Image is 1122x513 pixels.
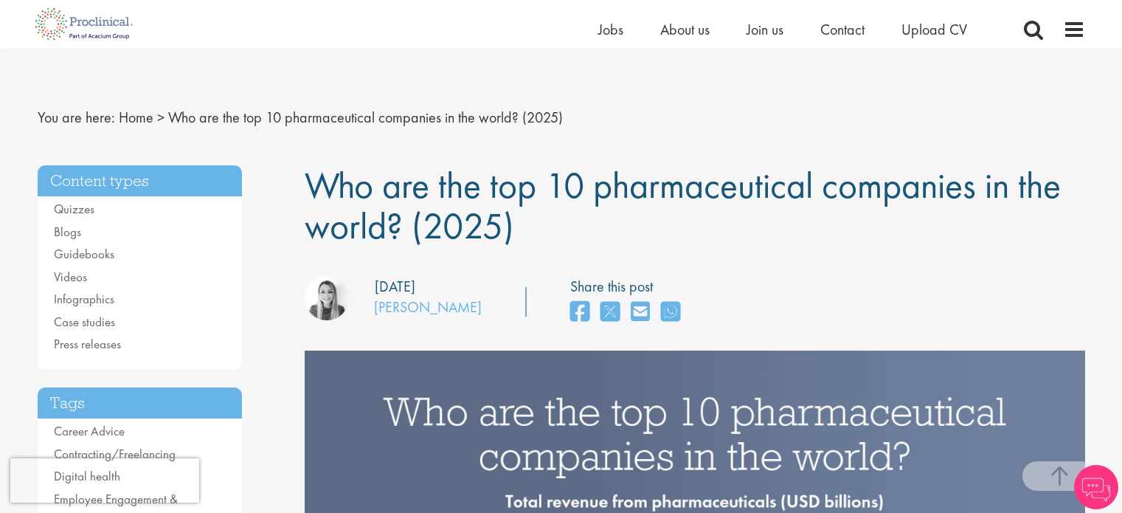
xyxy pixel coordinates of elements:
a: Infographics [54,291,114,307]
a: Upload CV [901,20,967,39]
a: About us [660,20,710,39]
span: Who are the top 10 pharmaceutical companies in the world? (2025) [168,108,563,127]
span: Who are the top 10 pharmaceutical companies in the world? (2025) [305,162,1061,249]
a: Contact [820,20,865,39]
a: share on twitter [600,297,620,328]
div: [DATE] [375,276,415,297]
a: Guidebooks [54,246,114,262]
span: You are here: [38,108,115,127]
img: Hannah Burke [305,276,349,320]
a: Jobs [598,20,623,39]
a: Contracting/Freelancing [54,446,176,462]
label: Share this post [570,276,688,297]
a: Join us [747,20,783,39]
a: Quizzes [54,201,94,217]
a: Press releases [54,336,121,352]
h3: Tags [38,388,243,419]
a: [PERSON_NAME] [374,297,482,317]
a: Case studies [54,314,115,330]
a: Videos [54,269,87,285]
img: Chatbot [1074,465,1118,509]
iframe: reCAPTCHA [10,458,199,503]
a: Blogs [54,224,81,240]
h3: Content types [38,165,243,197]
span: > [157,108,165,127]
a: share on email [631,297,650,328]
a: share on facebook [570,297,589,328]
a: breadcrumb link [119,108,153,127]
a: share on whats app [661,297,680,328]
a: Career Advice [54,423,125,439]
